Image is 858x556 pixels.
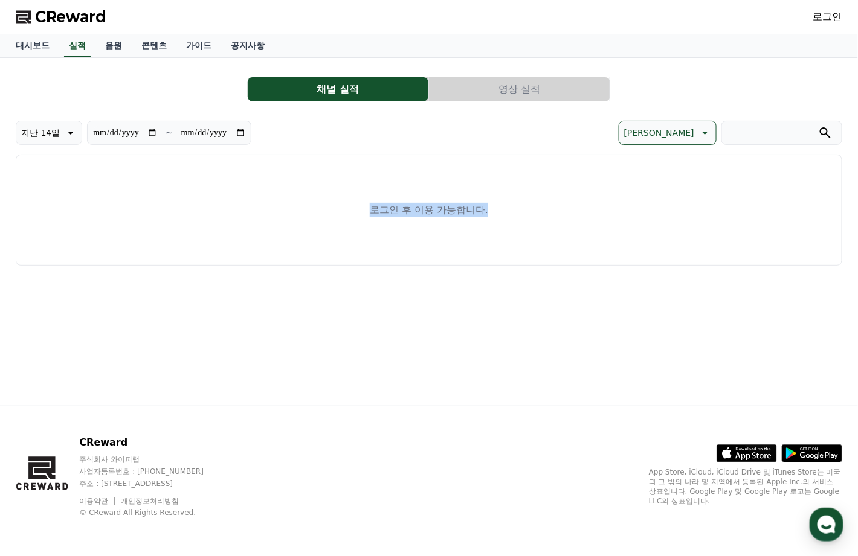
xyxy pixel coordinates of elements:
button: [PERSON_NAME] [619,121,717,145]
a: 실적 [64,34,91,57]
p: 로그인 후 이용 가능합니다. [370,203,488,217]
p: 주식회사 와이피랩 [79,455,227,464]
a: 콘텐츠 [132,34,176,57]
a: 가이드 [176,34,221,57]
a: 로그인 [813,10,842,24]
p: CReward [79,435,227,450]
span: 홈 [38,401,45,411]
a: 채널 실적 [248,77,429,101]
a: 영상 실적 [429,77,610,101]
span: CReward [35,7,106,27]
p: © CReward All Rights Reserved. [79,508,227,517]
a: 음원 [95,34,132,57]
p: App Store, iCloud, iCloud Drive 및 iTunes Store는 미국과 그 밖의 나라 및 지역에서 등록된 Apple Inc.의 서비스 상표입니다. Goo... [649,467,842,506]
a: 대화 [80,383,156,413]
button: 채널 실적 [248,77,428,101]
a: 홈 [4,383,80,413]
p: [PERSON_NAME] [624,124,694,141]
a: 공지사항 [221,34,274,57]
a: 대시보드 [6,34,59,57]
button: 영상 실적 [429,77,610,101]
button: 지난 14일 [16,121,82,145]
span: 설정 [187,401,201,411]
p: 지난 14일 [21,124,60,141]
a: 이용약관 [79,497,117,505]
p: 사업자등록번호 : [PHONE_NUMBER] [79,467,227,476]
a: 설정 [156,383,232,413]
p: ~ [165,126,173,140]
span: 대화 [111,401,125,411]
a: CReward [16,7,106,27]
a: 개인정보처리방침 [121,497,179,505]
p: 주소 : [STREET_ADDRESS] [79,479,227,488]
